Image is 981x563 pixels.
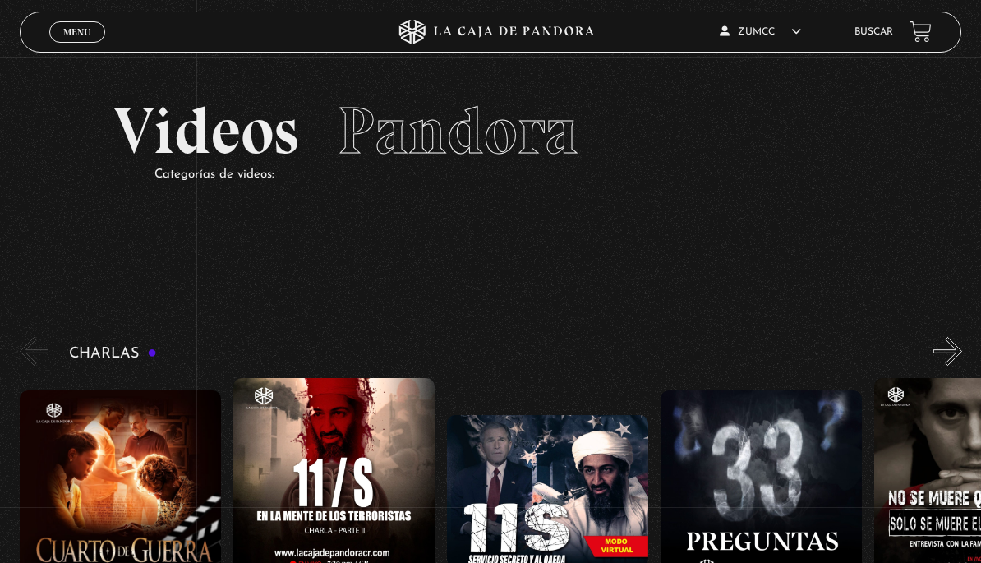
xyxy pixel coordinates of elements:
a: View your shopping cart [910,21,932,43]
span: Menu [63,27,90,37]
button: Next [933,337,962,366]
h2: Videos [113,98,867,164]
span: Cerrar [58,40,96,52]
span: zumcc [720,27,801,37]
p: Categorías de videos: [154,164,867,186]
h3: Charlas [69,346,157,362]
span: Pandora [338,91,578,170]
button: Previous [20,337,48,366]
a: Buscar [854,27,893,37]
